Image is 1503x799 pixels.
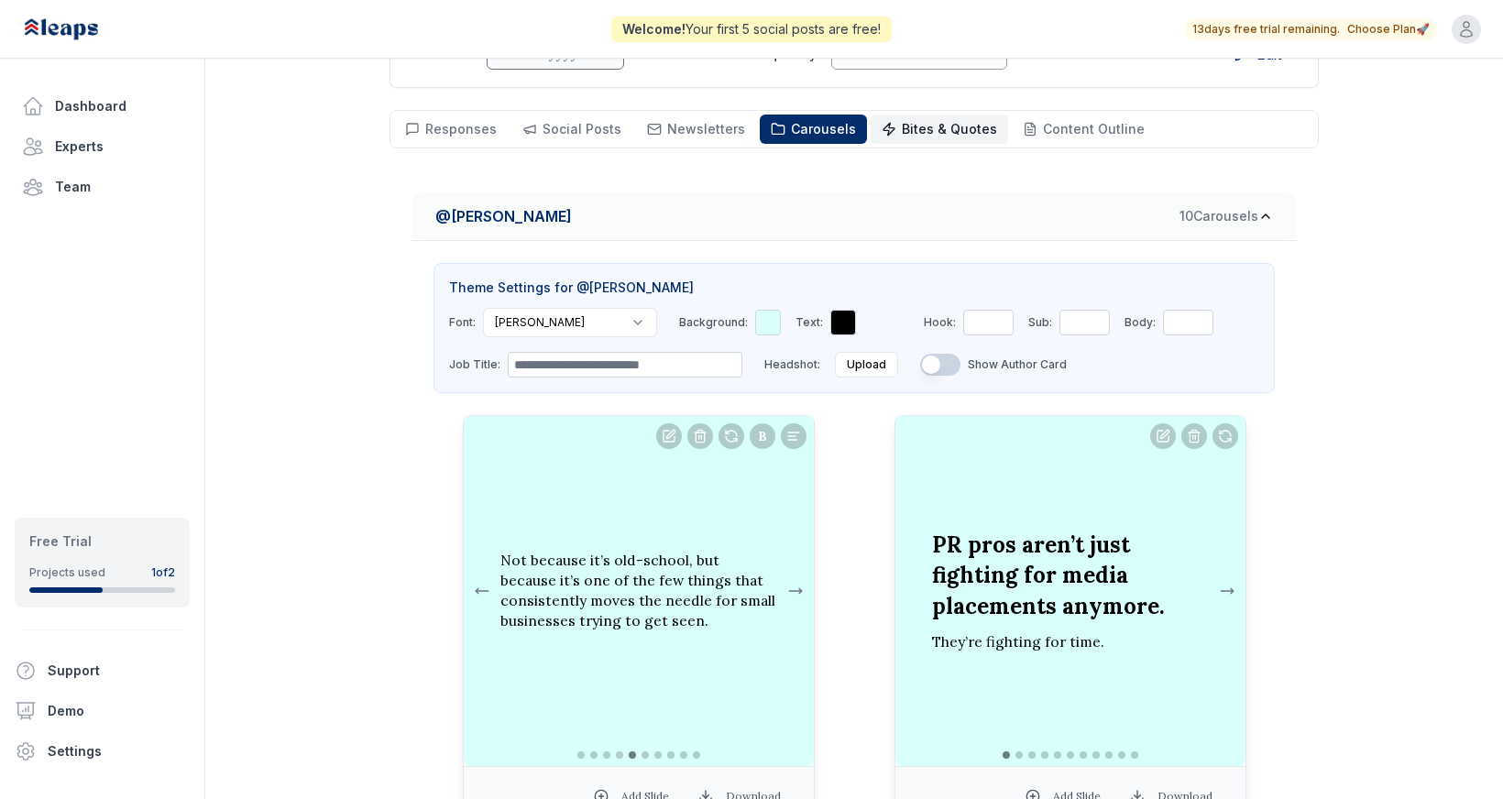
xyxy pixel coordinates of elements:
span: 🚀 [1416,22,1430,37]
div: Projects used [29,565,105,580]
span: Social Posts [543,121,621,137]
button: Support [7,652,182,689]
div: Your first 5 social posts are free! [611,16,892,42]
a: Settings [7,733,197,770]
span: @ [PERSON_NAME] [435,205,572,227]
button: Delete Slide [1181,423,1207,449]
span: Headshot: [764,357,820,372]
label: Hook: [924,315,956,330]
button: Delete Slide [687,423,713,449]
span: Content Outline [1043,121,1145,137]
label: Job Title: [449,357,500,372]
div: Free Trial [29,532,175,551]
label: Sub: [1028,315,1052,330]
button: Reload Carousel [719,423,744,449]
button: Edit Slide [656,423,682,449]
a: Team [15,169,190,205]
span: Bites & Quotes [902,121,997,137]
button: Set Text Alignment [781,423,806,449]
span: Carousels [791,121,856,137]
button: 13days free trial remaining.Choose Plan [1192,22,1430,37]
label: Text: [795,315,823,330]
a: Demo [7,693,197,729]
button: Upload [835,352,898,378]
label: Show Author Card [968,357,1067,372]
button: Reload Carousel [1212,423,1238,449]
span: Responses [425,121,497,137]
p: They’re fighting for time. [932,632,1104,652]
span: 13 days free trial remaining. [1192,22,1340,37]
button: Bites & Quotes [871,115,1008,144]
label: Background: [679,315,748,330]
span: Newsletters [667,121,745,137]
button: Edit Slide [1150,423,1176,449]
button: B [750,423,775,449]
span: Welcome! [622,21,686,37]
img: Leaps [22,9,139,49]
button: Newsletters [636,115,756,144]
a: Dashboard [15,88,190,125]
div: 1 of 2 [151,565,175,580]
button: @[PERSON_NAME]10Carousels [411,192,1297,240]
label: Font: [449,315,476,330]
h2: PR pros aren’t just fighting for media placements anymore. [932,530,1209,622]
p: Not because it’s old-school, but because it’s one of the few things that consistently moves the n... [500,536,777,645]
h4: Theme Settings for @ [PERSON_NAME] [449,279,1259,297]
span: 10 Carousel s [1179,207,1258,225]
label: Body: [1125,315,1156,330]
button: Responses [394,115,508,144]
button: Social Posts [511,115,632,144]
button: Content Outline [1012,115,1156,144]
a: Experts [15,128,190,165]
button: Carousels [760,115,867,144]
